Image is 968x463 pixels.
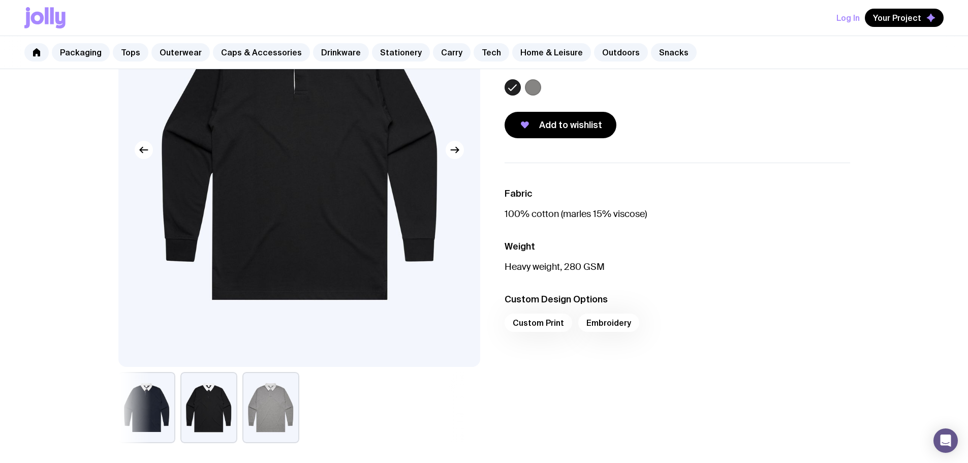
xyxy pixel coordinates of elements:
[505,293,850,305] h3: Custom Design Options
[836,9,860,27] button: Log In
[505,112,616,138] button: Add to wishlist
[505,188,850,200] h3: Fabric
[113,43,148,61] a: Tops
[873,13,921,23] span: Your Project
[539,119,602,131] span: Add to wishlist
[651,43,697,61] a: Snacks
[505,240,850,253] h3: Weight
[151,43,210,61] a: Outerwear
[594,43,648,61] a: Outdoors
[372,43,430,61] a: Stationery
[313,43,369,61] a: Drinkware
[933,428,958,453] div: Open Intercom Messenger
[474,43,509,61] a: Tech
[865,9,944,27] button: Your Project
[505,261,850,273] p: Heavy weight, 280 GSM
[213,43,310,61] a: Caps & Accessories
[512,43,591,61] a: Home & Leisure
[52,43,110,61] a: Packaging
[433,43,471,61] a: Carry
[505,208,850,220] p: 100% cotton (marles 15% viscose)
